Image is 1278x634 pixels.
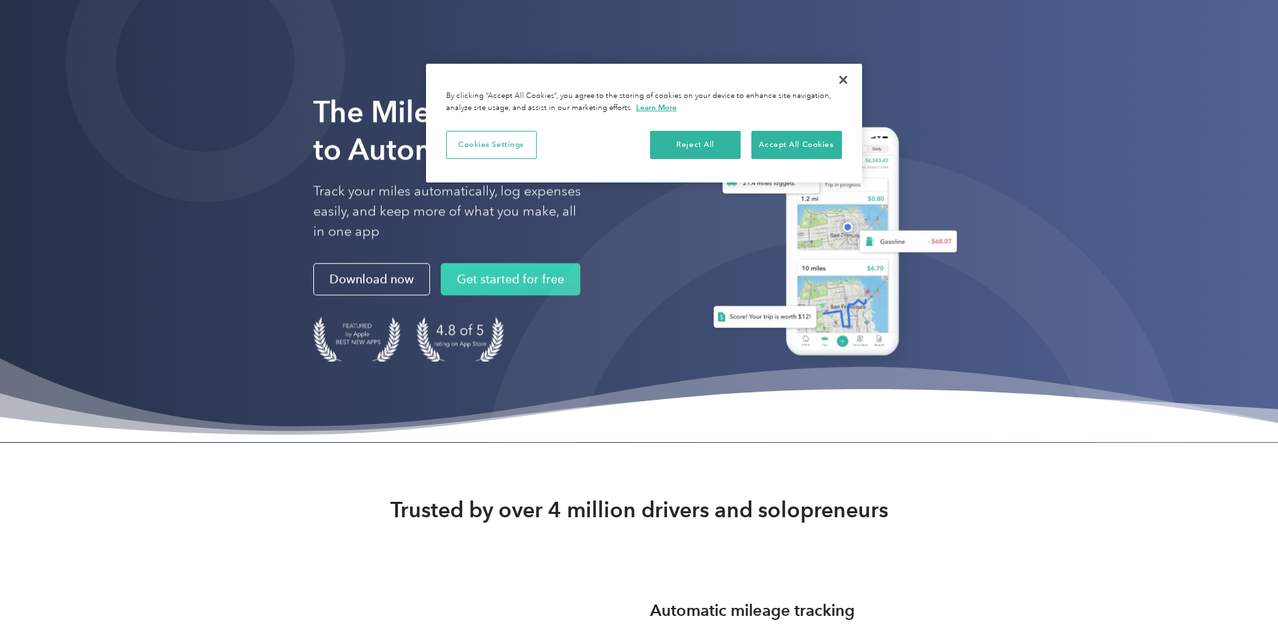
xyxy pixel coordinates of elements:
[390,496,888,523] strong: Trusted by over 4 million drivers and solopreneurs
[426,64,862,182] div: Privacy
[313,317,401,362] img: Badge for Featured by Apple Best New Apps
[313,263,430,295] a: Download now
[829,65,858,95] button: Close
[446,131,537,159] button: Cookies Settings
[313,94,669,167] strong: The Mileage Tracking App to Automate Your Logs
[441,263,580,295] a: Get started for free
[650,131,741,159] button: Reject All
[636,103,677,112] a: More information about your privacy, opens in a new tab
[313,181,582,242] p: Track your miles automatically, log expenses easily, and keep more of what you make, all in one app
[751,131,842,159] button: Accept All Cookies
[446,91,842,114] div: By clicking “Accept All Cookies”, you agree to the storing of cookies on your device to enhance s...
[426,64,862,182] div: Cookie banner
[650,598,855,623] h3: Automatic mileage tracking
[417,317,504,362] img: 4.9 out of 5 stars on the app store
